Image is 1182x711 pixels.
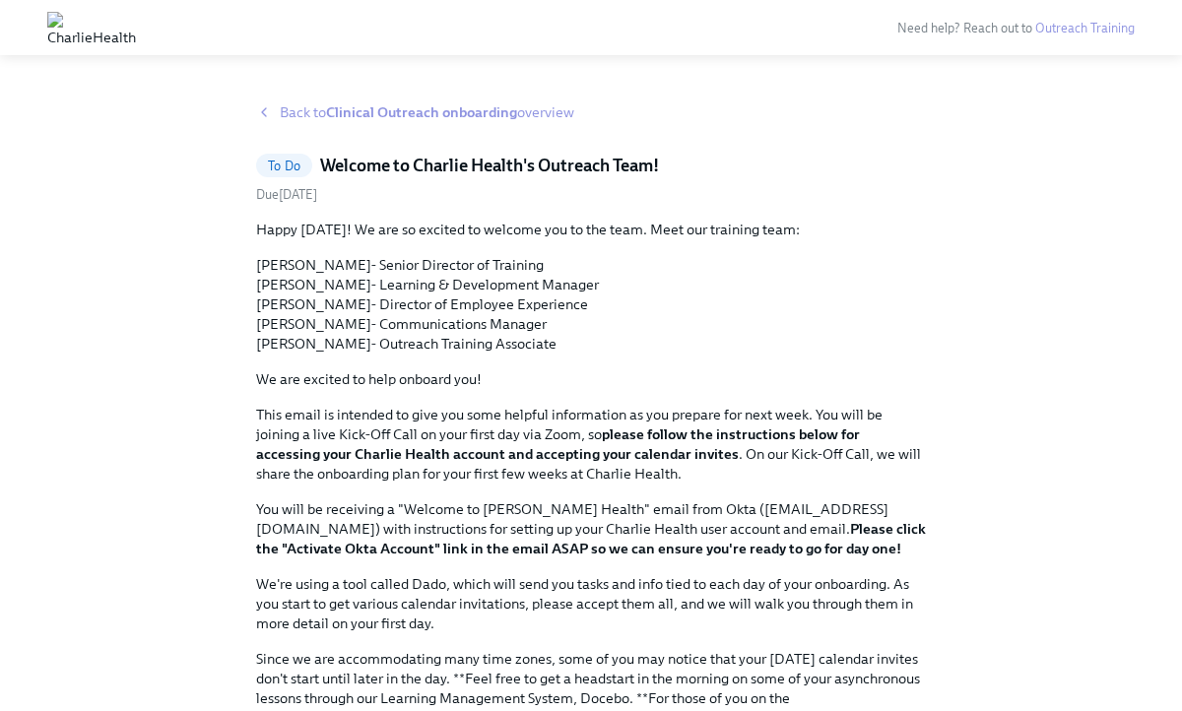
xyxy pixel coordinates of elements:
[256,187,317,202] span: Wednesday, October 8th 2025, 10:00 am
[320,154,659,177] h5: Welcome to Charlie Health's Outreach Team!
[256,499,926,558] p: You will be receiving a "Welcome to [PERSON_NAME] Health" email from Okta ([EMAIL_ADDRESS][DOMAIN...
[256,369,926,389] p: We are excited to help onboard you!
[256,159,312,173] span: To Do
[47,12,136,43] img: CharlieHealth
[256,220,926,239] p: Happy [DATE]! We are so excited to welcome you to the team. Meet our training team:
[256,255,926,354] p: [PERSON_NAME]- Senior Director of Training [PERSON_NAME]- Learning & Development Manager [PERSON_...
[256,405,926,484] p: This email is intended to give you some helpful information as you prepare for next week. You wil...
[256,102,926,122] a: Back toClinical Outreach onboardingoverview
[280,102,574,122] span: Back to overview
[256,574,926,633] p: We're using a tool called Dado, which will send you tasks and info tied to each day of your onboa...
[1035,21,1135,35] a: Outreach Training
[897,21,1135,35] span: Need help? Reach out to
[326,103,517,121] strong: Clinical Outreach onboarding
